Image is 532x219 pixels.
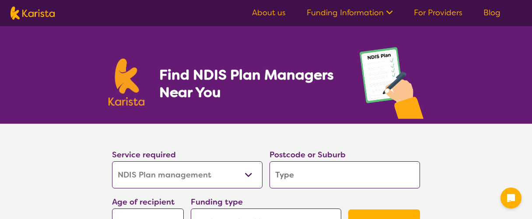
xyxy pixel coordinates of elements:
h1: Find NDIS Plan Managers Near You [159,66,342,101]
img: plan-management [360,47,423,124]
input: Type [269,161,420,188]
a: Blog [483,7,500,18]
img: Karista logo [10,7,55,20]
img: Karista logo [108,59,144,106]
label: Postcode or Suburb [269,149,346,160]
label: Service required [112,149,176,160]
a: Funding Information [307,7,393,18]
a: For Providers [414,7,462,18]
label: Age of recipient [112,197,175,207]
a: About us [252,7,286,18]
label: Funding type [191,197,243,207]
